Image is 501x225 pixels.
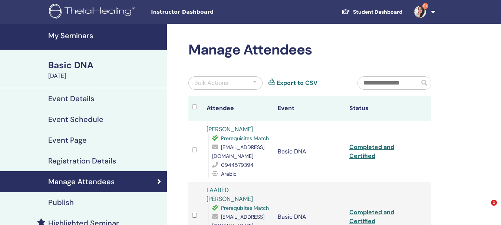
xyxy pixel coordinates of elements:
[414,6,426,18] img: default.jpg
[341,9,350,15] img: graduation-cap-white.svg
[349,143,394,160] a: Completed and Certified
[48,115,103,124] h4: Event Schedule
[274,121,346,182] td: Basic DNA
[221,135,269,142] span: Prerequisites Match
[48,177,115,186] h4: Manage Attendees
[207,186,253,203] a: LAABED [PERSON_NAME]
[491,200,497,206] span: 1
[203,96,274,121] th: Attendee
[212,144,264,159] span: [EMAIL_ADDRESS][DOMAIN_NAME]
[48,59,162,72] div: Basic DNA
[48,136,87,145] h4: Event Page
[49,4,138,20] img: logo.png
[48,198,74,207] h4: Publish
[48,156,116,165] h4: Registration Details
[335,5,408,19] a: Student Dashboard
[44,59,167,80] a: Basic DNA[DATE]
[221,171,237,177] span: Arabic
[349,208,394,225] a: Completed and Certified
[277,79,317,87] a: Export to CSV
[151,8,262,16] span: Instructor Dashboard
[48,72,162,80] div: [DATE]
[221,205,269,211] span: Prerequisites Match
[188,42,431,59] h2: Manage Attendees
[476,200,494,218] iframe: Intercom live chat
[422,3,428,9] span: 9+
[221,162,254,168] span: 0944579394
[207,125,253,133] a: [PERSON_NAME]
[48,94,94,103] h4: Event Details
[274,96,346,121] th: Event
[194,79,228,87] div: Bulk Actions
[48,31,162,40] h4: My Seminars
[346,96,417,121] th: Status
